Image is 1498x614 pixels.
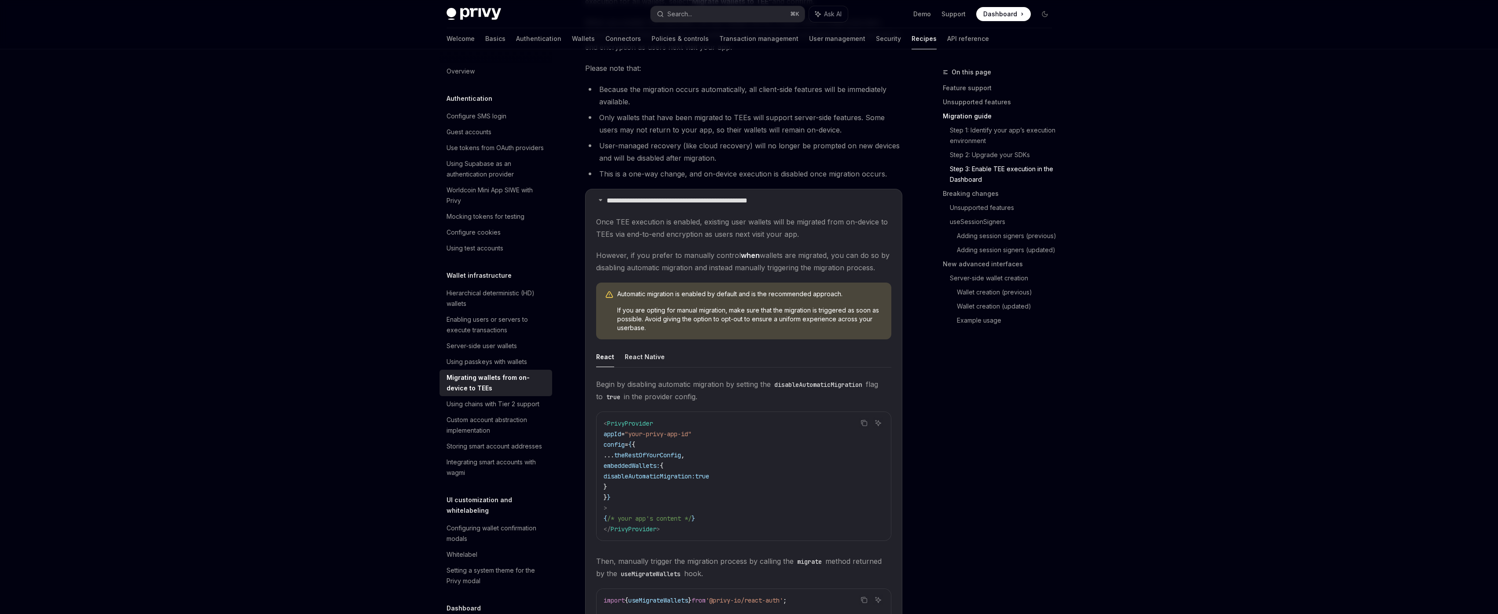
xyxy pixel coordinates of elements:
[447,314,547,335] div: Enabling users or servers to execute transactions
[572,28,595,49] a: Wallets
[440,224,552,240] a: Configure cookies
[943,109,1059,123] a: Migration guide
[447,288,547,309] div: Hierarchical deterministic (HD) wallets
[706,596,783,604] span: '@privy-io/react-auth'
[447,211,524,222] div: Mocking tokens for testing
[876,28,901,49] a: Security
[604,462,660,470] span: embeddedWallets:
[692,596,706,604] span: from
[447,565,547,586] div: Setting a system theme for the Privy modal
[688,596,692,604] span: }
[440,124,552,140] a: Guest accounts
[516,28,561,49] a: Authentication
[628,441,632,449] span: {
[950,215,1059,229] a: useSessionSigners
[605,28,641,49] a: Connectors
[617,569,684,579] code: useMigrateWallets
[872,417,884,429] button: Ask AI
[440,412,552,438] a: Custom account abstraction implementation
[607,419,653,427] span: PrivyProvider
[957,229,1059,243] a: Adding session signers (previous)
[607,515,692,522] span: /* your app's content */
[585,62,902,74] span: Please note that:
[596,249,891,274] span: However, if you prefer to manually control wallets are migrated, you can do so by disabling autom...
[809,28,865,49] a: User management
[604,525,611,533] span: </
[440,396,552,412] a: Using chains with Tier 2 support
[604,504,607,512] span: >
[681,451,685,459] span: ,
[603,392,624,402] code: true
[625,596,628,604] span: {
[447,243,503,254] div: Using test accounts
[447,270,512,281] h5: Wallet infrastructure
[771,380,866,390] code: disableAutomaticMigration
[604,515,607,522] span: {
[943,257,1059,271] a: New advanced interfaces
[440,338,552,354] a: Server-side user wallets
[858,594,870,606] button: Copy the contents from the code block
[440,182,552,209] a: Worldcoin Mini App SIWE with Privy
[621,430,625,438] span: =
[604,596,625,604] span: import
[652,28,709,49] a: Policies & controls
[957,299,1059,313] a: Wallet creation (updated)
[447,8,501,20] img: dark logo
[596,555,891,580] span: Then, manually trigger the migration process by calling the method returned by the hook.
[790,11,799,18] span: ⌘ K
[950,201,1059,215] a: Unsupported features
[447,111,506,121] div: Configure SMS login
[440,520,552,547] a: Configuring wallet confirmation modals
[783,596,787,604] span: ;
[617,290,883,298] span: Automatic migration is enabled by default and is the recommended approach.
[447,341,517,351] div: Server-side user wallets
[447,523,547,544] div: Configuring wallet confirmation modals
[440,240,552,256] a: Using test accounts
[585,140,902,164] li: User-managed recovery (like cloud recovery) will no longer be prompted on new devices and will be...
[1038,7,1052,21] button: Toggle dark mode
[912,28,937,49] a: Recipes
[596,216,891,240] span: Once TEE execution is enabled, existing user wallets will be migrated from on-device to TEEs via ...
[447,185,547,206] div: Worldcoin Mini App SIWE with Privy
[447,549,477,560] div: Whitelabel
[952,67,991,77] span: On this page
[447,399,539,409] div: Using chains with Tier 2 support
[447,66,475,77] div: Overview
[794,557,825,566] code: migrate
[625,430,692,438] span: "your-privy-app-id"
[950,162,1059,187] a: Step 3: Enable TEE execution in the Dashboard
[440,285,552,312] a: Hierarchical deterministic (HD) wallets
[947,28,989,49] a: API reference
[447,227,501,238] div: Configure cookies
[656,525,660,533] span: >
[447,158,547,180] div: Using Supabase as an authentication provider
[604,451,614,459] span: ...
[447,441,542,452] div: Storing smart account addresses
[440,454,552,481] a: Integrating smart accounts with wagmi
[485,28,505,49] a: Basics
[440,370,552,396] a: Migrating wallets from on-device to TEEs
[950,148,1059,162] a: Step 2: Upgrade your SDKs
[447,603,481,614] h5: Dashboard
[440,438,552,454] a: Storing smart account addresses
[943,95,1059,109] a: Unsupported features
[695,472,709,480] span: true
[585,168,902,180] li: This is a one-way change, and on-device execution is disabled once migration occurs.
[913,10,931,18] a: Demo
[976,7,1031,21] a: Dashboard
[447,127,491,137] div: Guest accounts
[719,28,798,49] a: Transaction management
[809,6,848,22] button: Ask AI
[604,441,625,449] span: config
[447,143,544,153] div: Use tokens from OAuth providers
[604,430,621,438] span: appId
[440,63,552,79] a: Overview
[585,83,902,108] li: Because the migration occurs automatically, all client-side features will be immediately available.
[596,378,891,403] span: Begin by disabling automatic migration by setting the flag to in the provider config.
[628,596,688,604] span: useMigrateWallets
[596,346,614,367] button: React
[440,140,552,156] a: Use tokens from OAuth providers
[741,251,760,260] strong: when
[625,346,665,367] button: React Native
[632,441,635,449] span: {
